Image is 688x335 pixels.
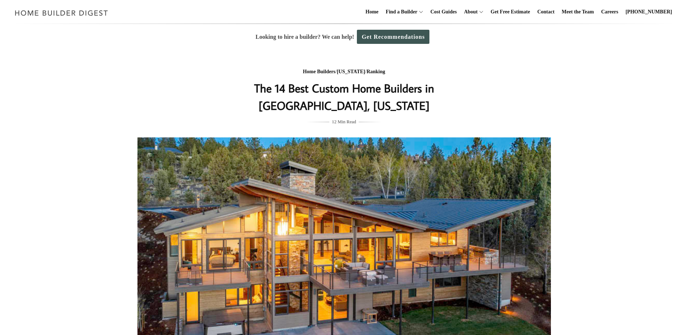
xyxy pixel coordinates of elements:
[199,79,489,114] h1: The 14 Best Custom Home Builders in [GEOGRAPHIC_DATA], [US_STATE]
[488,0,533,24] a: Get Free Estimate
[559,0,597,24] a: Meet the Team
[332,118,356,126] span: 12 Min Read
[461,0,477,24] a: About
[598,0,621,24] a: Careers
[337,69,365,74] a: [US_STATE]
[367,69,385,74] a: Ranking
[623,0,675,24] a: [PHONE_NUMBER]
[383,0,417,24] a: Find a Builder
[199,67,489,76] div: / /
[303,69,335,74] a: Home Builders
[534,0,557,24] a: Contact
[12,6,111,20] img: Home Builder Digest
[363,0,382,24] a: Home
[428,0,460,24] a: Cost Guides
[357,30,429,44] a: Get Recommendations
